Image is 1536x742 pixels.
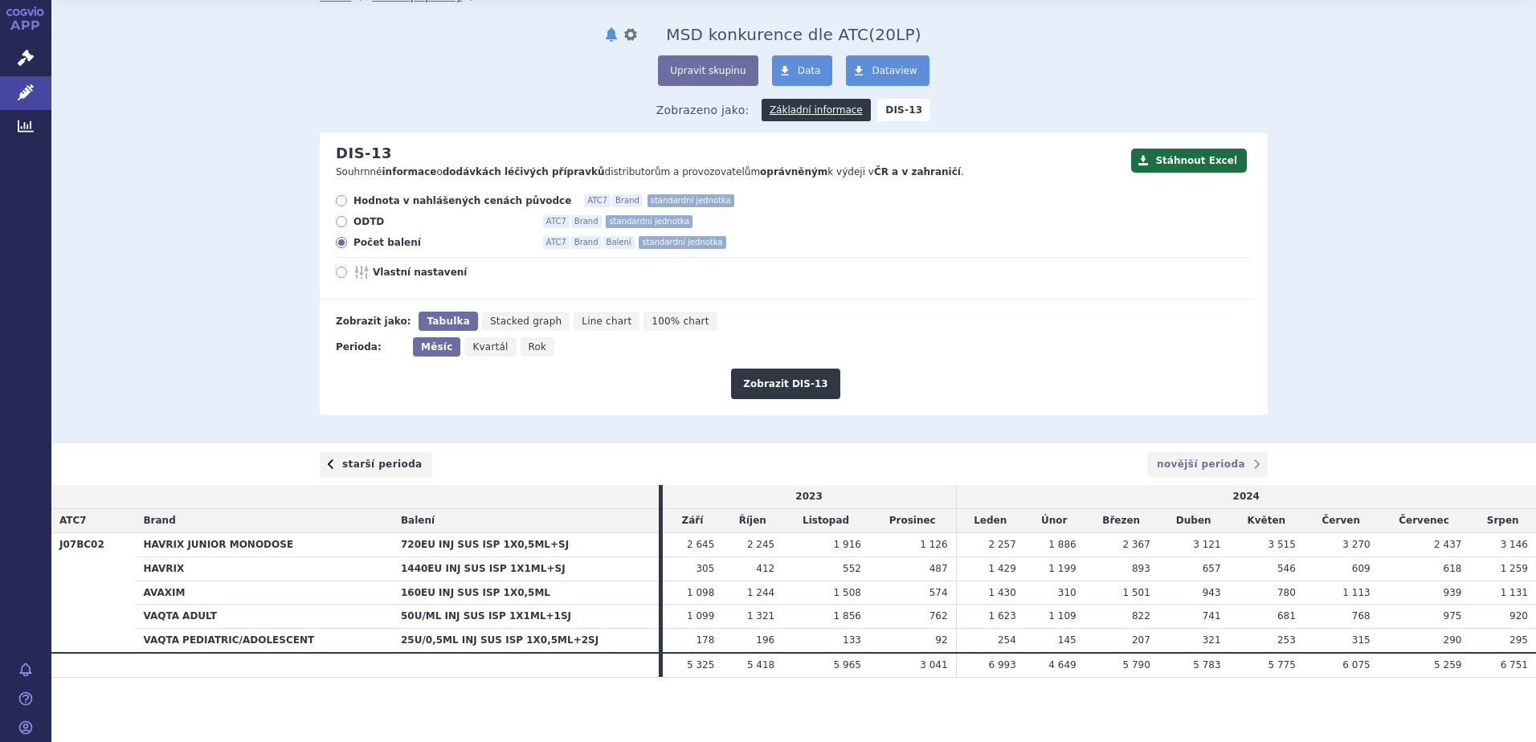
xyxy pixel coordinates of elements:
span: standardní jednotka [606,215,692,228]
span: Brand [143,515,175,526]
span: 253 [1277,634,1296,646]
a: Základní informace [762,99,871,121]
th: 160EU INJ SUS ISP 1X0,5ML [393,581,659,605]
td: Prosinec [869,509,956,533]
span: 1 856 [834,610,861,622]
span: 681 [1277,610,1296,622]
td: Červen [1304,509,1379,533]
span: Tabulka [427,316,469,327]
td: 2023 [663,485,957,508]
td: Září [663,509,723,533]
span: 1 098 [687,587,714,598]
span: 1 501 [1122,587,1150,598]
span: 1 916 [834,539,861,550]
span: Brand [612,194,643,207]
strong: informace [382,166,437,177]
button: Stáhnout Excel [1131,149,1247,173]
strong: DIS-13 [877,99,930,121]
span: Rok [529,341,547,353]
span: 1 199 [1048,563,1076,574]
span: 1 244 [747,587,774,598]
span: ( LP) [868,25,921,44]
span: Stacked graph [490,316,562,327]
td: Říjen [722,509,782,533]
span: 315 [1352,634,1371,646]
th: VAQTA PEDIATRIC/ADOLESCENT [135,629,393,653]
span: ATC7 [584,194,611,207]
span: 1 099 [687,610,714,622]
span: 1 508 [834,587,861,598]
th: J07BC02 [51,532,135,652]
span: 133 [843,634,861,646]
span: 5 965 [834,659,861,671]
td: Červenec [1379,509,1470,533]
span: Balení [603,236,635,249]
strong: oprávněným [760,166,827,177]
span: 3 041 [920,659,947,671]
span: 1 126 [920,539,947,550]
span: 1 623 [988,610,1015,622]
span: 295 [1509,634,1528,646]
span: 6 075 [1342,659,1370,671]
td: Leden [956,509,1024,533]
button: notifikace [603,25,619,44]
span: 1 321 [747,610,774,622]
span: 2 257 [988,539,1015,550]
a: starší perioda [320,451,432,477]
td: Březen [1085,509,1158,533]
span: 487 [929,563,948,574]
a: novější perioda [1147,451,1268,477]
p: Souhrnné o distributorům a provozovatelům k výdeji v . [336,165,1123,179]
span: Měsíc [421,341,452,353]
span: 2 645 [687,539,714,550]
span: 3 146 [1501,539,1528,550]
span: standardní jednotka [639,236,725,249]
span: 196 [756,634,774,646]
span: ATC7 [59,515,87,526]
th: HAVRIX [135,556,393,581]
span: Kvartál [472,341,508,353]
td: Listopad [782,509,869,533]
span: ATC7 [543,215,570,228]
span: 3 121 [1193,539,1220,550]
button: nastavení [623,25,639,44]
span: 1 259 [1501,563,1528,574]
span: Počet balení [353,236,530,249]
span: Brand [571,236,602,249]
span: 1 429 [988,563,1015,574]
span: 574 [929,587,948,598]
span: 100% chart [652,316,709,327]
span: 893 [1132,563,1150,574]
span: 822 [1132,610,1150,622]
span: 920 [1509,610,1528,622]
span: 5 775 [1268,659,1296,671]
span: 5 259 [1434,659,1461,671]
span: 3 515 [1268,539,1296,550]
span: 305 [696,563,714,574]
span: 254 [998,634,1016,646]
span: 4 649 [1048,659,1076,671]
span: ATC7 [543,236,570,249]
span: 2 367 [1122,539,1150,550]
span: 3 270 [1342,539,1370,550]
span: Data [798,65,821,76]
span: 943 [1203,587,1221,598]
span: 5 790 [1122,659,1150,671]
th: 1440EU INJ SUS ISP 1X1ML+SJ [393,556,659,581]
span: 2 437 [1434,539,1461,550]
button: Zobrazit DIS-13 [731,369,839,399]
td: Únor [1024,509,1085,533]
a: Dataview [846,55,929,86]
span: 178 [696,634,714,646]
strong: dodávkách léčivých přípravků [443,166,605,177]
span: 207 [1132,634,1150,646]
span: 939 [1444,587,1462,598]
span: ODTD [353,215,530,228]
span: 321 [1203,634,1221,646]
span: 975 [1444,610,1462,622]
span: 20 [875,25,896,44]
span: 741 [1203,610,1221,622]
th: 50U/ML INJ SUS ISP 1X1ML+1SJ [393,605,659,629]
div: Perioda: [336,337,405,357]
span: 6 751 [1501,659,1528,671]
